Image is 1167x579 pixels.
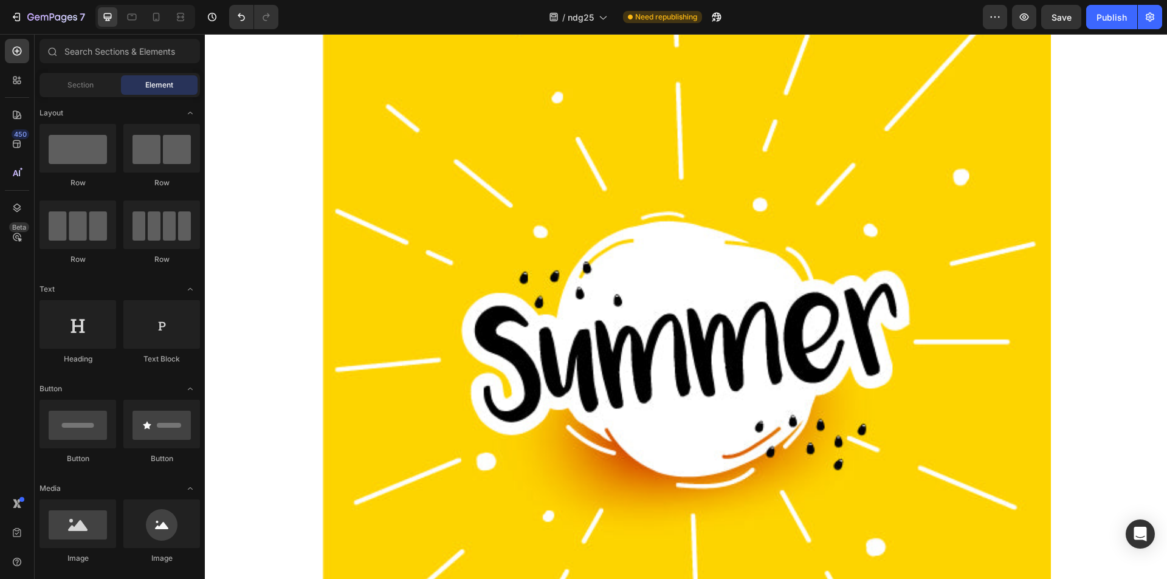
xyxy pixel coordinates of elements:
div: Image [40,553,116,564]
span: ndg25 [568,11,594,24]
div: 450 [12,129,29,139]
div: Row [40,254,116,265]
p: 7 [80,10,85,24]
div: Beta [9,222,29,232]
input: Search Sections & Elements [40,39,200,63]
span: Media [40,483,61,494]
div: Button [123,453,200,464]
span: Save [1052,12,1072,22]
div: Text Block [123,354,200,365]
div: Image [123,553,200,564]
div: Row [123,254,200,265]
div: Publish [1096,11,1127,24]
span: Section [67,80,94,91]
span: Need republishing [635,12,697,22]
span: Toggle open [181,279,200,299]
div: Undo/Redo [229,5,278,29]
button: Publish [1086,5,1137,29]
button: Save [1041,5,1081,29]
span: Element [145,80,173,91]
span: Toggle open [181,103,200,123]
div: Heading [40,354,116,365]
span: Toggle open [181,379,200,399]
iframe: Design area [205,34,1167,579]
span: Text [40,284,55,295]
div: Row [40,177,116,188]
div: Open Intercom Messenger [1126,519,1155,549]
span: Toggle open [181,479,200,498]
span: Layout [40,108,63,118]
span: Button [40,383,62,394]
div: Button [40,453,116,464]
div: Row [123,177,200,188]
span: / [562,11,565,24]
button: 7 [5,5,91,29]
